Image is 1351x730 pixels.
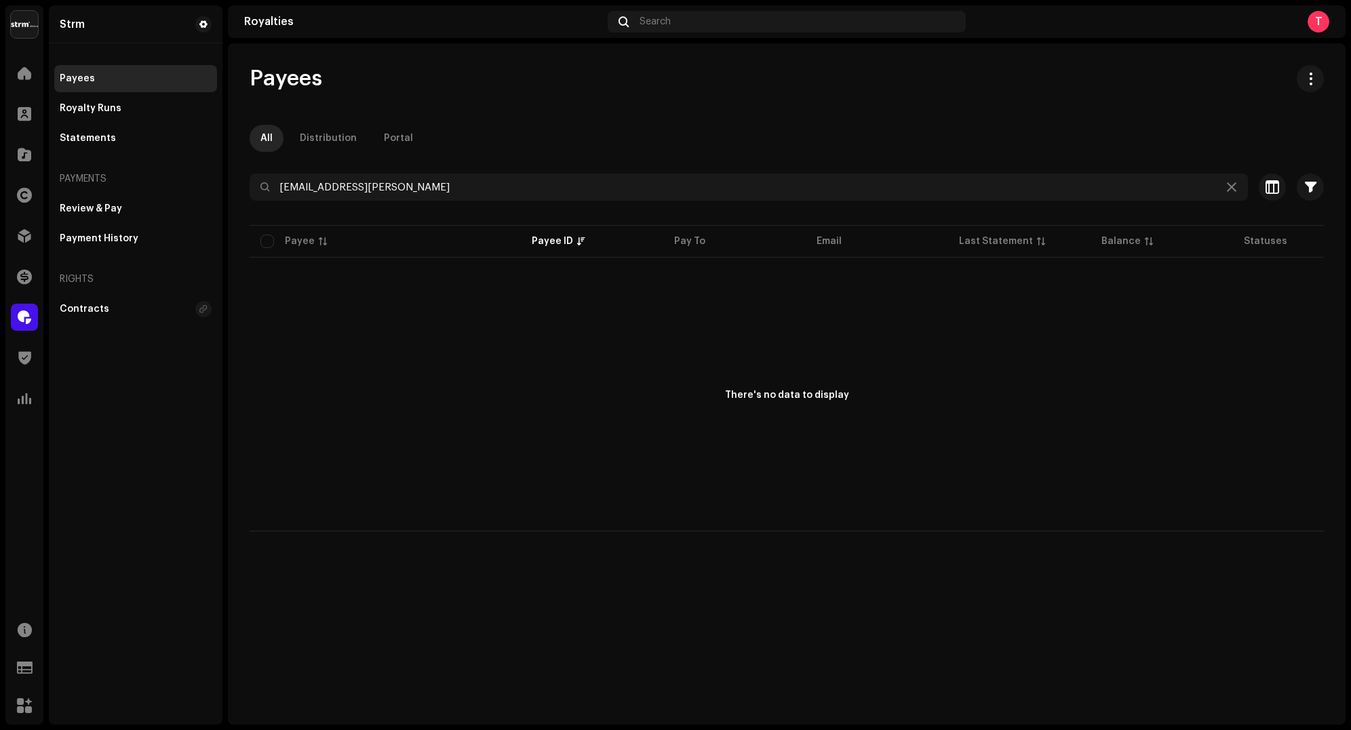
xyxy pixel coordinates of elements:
re-m-nav-item: Contracts [54,296,217,323]
re-a-nav-header: Payments [54,163,217,195]
span: Payees [250,65,322,92]
div: Portal [384,125,413,152]
re-m-nav-item: Royalty Runs [54,95,217,122]
div: Royalty Runs [60,103,121,114]
re-m-nav-item: Review & Pay [54,195,217,222]
div: Statements [60,133,116,144]
div: Contracts [60,304,109,315]
div: Payment History [60,233,138,244]
div: T [1308,11,1329,33]
div: Review & Pay [60,203,122,214]
re-m-nav-item: Payees [54,65,217,92]
div: Distribution [300,125,357,152]
div: Royalties [244,16,602,27]
span: Search [640,16,671,27]
img: 408b884b-546b-4518-8448-1008f9c76b02 [11,11,38,38]
re-a-nav-header: Rights [54,263,217,296]
re-m-nav-item: Statements [54,125,217,152]
div: Payees [60,73,95,84]
div: Strm [60,19,85,30]
div: All [260,125,273,152]
input: Search [250,174,1248,201]
re-m-nav-item: Payment History [54,225,217,252]
div: There's no data to display [725,388,849,403]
